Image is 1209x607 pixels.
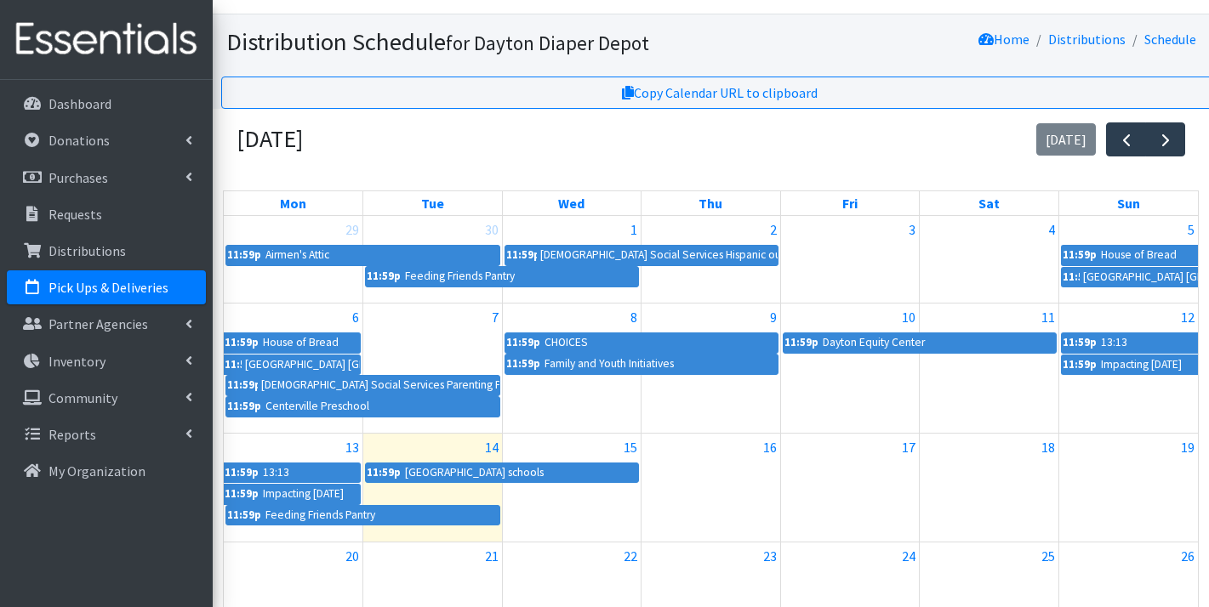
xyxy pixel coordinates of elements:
[642,216,781,303] td: October 2, 2025
[488,303,502,331] a: October 7, 2025
[7,344,206,378] a: Inventory
[226,376,258,394] div: 11:59p
[898,303,919,331] a: October 10, 2025
[502,216,642,303] td: October 1, 2025
[780,303,920,434] td: October 10, 2025
[7,123,206,157] a: Donations
[224,355,242,374] div: 11:59p
[505,354,778,374] a: 11:59pFamily and Youth Initiatives
[7,417,206,451] a: Reports
[342,434,362,461] a: October 13, 2025
[226,246,262,264] div: 11:59p
[1184,216,1198,243] a: October 5, 2025
[224,485,259,503] div: 11:59p
[237,125,303,154] h2: [DATE]
[1061,267,1198,287] a: 11:59p[GEOGRAPHIC_DATA] [GEOGRAPHIC_DATA] Public
[1100,355,1183,374] div: Impacting [DATE]
[48,279,168,296] p: Pick Ups & Deliveries
[342,542,362,570] a: October 20, 2025
[1100,333,1128,352] div: 13:13
[224,434,363,542] td: October 13, 2025
[482,542,502,570] a: October 21, 2025
[920,434,1059,542] td: October 18, 2025
[555,191,588,215] a: Wednesday
[1058,216,1198,303] td: October 5, 2025
[404,267,516,286] div: Feeding Friends Pantry
[225,245,500,265] a: 11:59pAirmen's Attic
[7,307,206,341] a: Partner Agencies
[1062,268,1080,286] div: 11:59p
[224,463,259,482] div: 11:59p
[505,246,537,264] div: 11:59p
[365,462,639,483] a: 11:59p[GEOGRAPHIC_DATA] schools
[502,303,642,434] td: October 8, 2025
[502,434,642,542] td: October 15, 2025
[7,161,206,195] a: Purchases
[920,216,1059,303] td: October 4, 2025
[544,355,675,373] div: Family and Youth Initiatives
[620,542,641,570] a: October 22, 2025
[262,485,345,503] div: Impacting [DATE]
[1038,434,1058,461] a: October 18, 2025
[48,242,126,259] p: Distributions
[226,397,262,416] div: 11:59p
[265,506,376,525] div: Feeding Friends Pantry
[404,463,545,482] div: [GEOGRAPHIC_DATA] schools
[342,216,362,243] a: September 29, 2025
[783,332,1057,353] a: 11:59pDayton Equity Center
[760,434,780,461] a: October 16, 2025
[1062,333,1098,352] div: 11:59p
[48,389,117,406] p: Community
[767,216,780,243] a: October 2, 2025
[226,506,262,525] div: 11:59p
[1178,542,1198,570] a: October 26, 2025
[975,191,1003,215] a: Saturday
[225,375,500,395] a: 11:59p[DEMOGRAPHIC_DATA] Social Services Parenting Program
[7,11,206,68] img: HumanEssentials
[1045,216,1058,243] a: October 4, 2025
[226,27,787,57] h1: Distribution Schedule
[1061,245,1198,265] a: 11:59pHouse of Bread
[539,246,778,264] div: [DEMOGRAPHIC_DATA] Social Services Hispanic outreach
[780,434,920,542] td: October 17, 2025
[7,381,206,415] a: Community
[1178,434,1198,461] a: October 19, 2025
[627,303,641,331] a: October 8, 2025
[505,333,541,352] div: 11:59p
[1178,303,1198,331] a: October 12, 2025
[224,303,363,434] td: October 6, 2025
[898,542,919,570] a: October 24, 2025
[277,191,310,215] a: Monday
[48,353,106,370] p: Inventory
[446,31,649,55] small: for Dayton Diaper Depot
[7,454,206,488] a: My Organization
[1061,355,1198,375] a: 11:59pImpacting [DATE]
[760,542,780,570] a: October 23, 2025
[1058,303,1198,434] td: October 12, 2025
[1114,191,1143,215] a: Sunday
[260,376,499,394] div: [DEMOGRAPHIC_DATA] Social Services Parenting Program
[642,434,781,542] td: October 16, 2025
[48,315,148,332] p: Partner Agencies
[1145,122,1185,157] button: Next month
[7,87,206,121] a: Dashboard
[366,463,402,482] div: 11:59p
[48,206,102,223] p: Requests
[642,303,781,434] td: October 9, 2025
[262,463,290,482] div: 13:13
[363,303,503,434] td: October 7, 2025
[1106,122,1146,157] button: Previous month
[225,396,500,417] a: 11:59pCenterville Preschool
[1062,246,1098,264] div: 11:59p
[1048,31,1126,48] a: Distributions
[244,355,360,374] div: [GEOGRAPHIC_DATA] [GEOGRAPHIC_DATA] Public
[1038,303,1058,331] a: October 11, 2025
[224,355,361,375] a: 11:59p[GEOGRAPHIC_DATA] [GEOGRAPHIC_DATA] Public
[482,216,502,243] a: September 30, 2025
[695,191,726,215] a: Thursday
[767,303,780,331] a: October 9, 2025
[839,191,861,215] a: Friday
[1100,246,1178,264] div: House of Bread
[920,303,1059,434] td: October 11, 2025
[505,245,778,265] a: 11:59p[DEMOGRAPHIC_DATA] Social Services Hispanic outreach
